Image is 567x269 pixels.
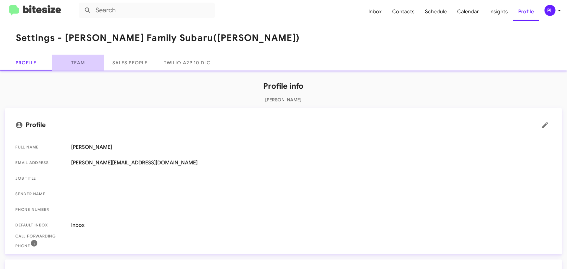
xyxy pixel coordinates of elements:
[363,2,387,21] a: Inbox
[420,2,452,21] a: Schedule
[79,3,215,18] input: Search
[513,2,539,21] a: Profile
[16,33,300,43] h1: Settings - [PERSON_NAME] Family Subaru
[213,32,300,44] span: ([PERSON_NAME])
[539,5,560,16] button: PL
[156,55,218,70] a: Twilio A2P 10 DLC
[52,55,104,70] a: Team
[15,222,66,228] span: Default Inbox
[452,2,484,21] a: Calendar
[5,96,562,103] p: [PERSON_NAME]
[15,191,66,197] span: Sender Name
[15,175,66,182] span: Job Title
[15,233,66,249] span: Call Forwarding Phone
[545,5,556,16] div: PL
[15,160,66,166] span: Email Address
[104,55,156,70] a: Sales People
[15,206,66,213] span: Phone number
[484,2,513,21] a: Insights
[71,144,552,150] span: [PERSON_NAME]
[15,144,66,150] span: Full Name
[71,160,552,166] span: [PERSON_NAME][EMAIL_ADDRESS][DOMAIN_NAME]
[5,81,562,91] h1: Profile info
[387,2,420,21] a: Contacts
[71,222,552,228] span: Inbox
[15,119,552,132] mat-card-title: Profile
